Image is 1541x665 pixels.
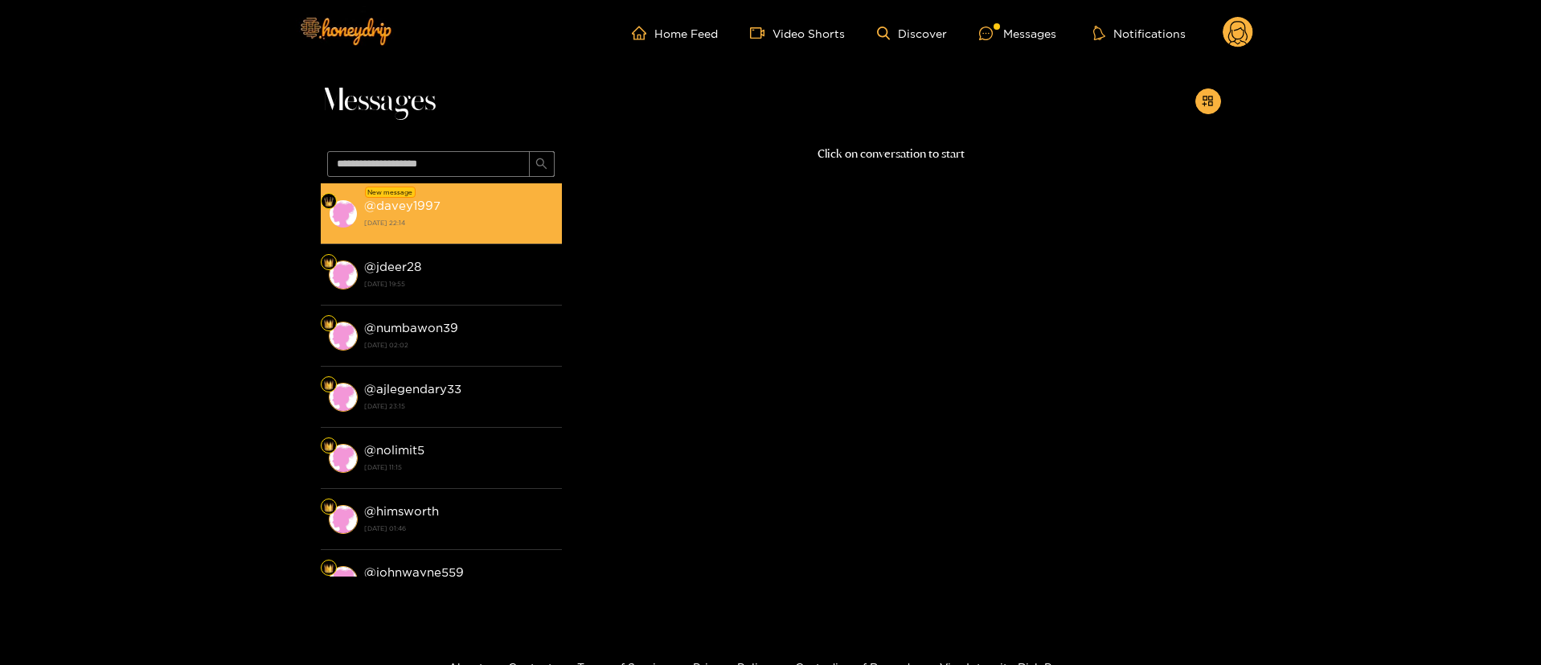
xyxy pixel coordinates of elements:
[324,319,334,329] img: Fan Level
[1088,25,1191,41] button: Notifications
[364,321,458,335] strong: @ numbawon39
[364,443,424,457] strong: @ nolimit5
[365,187,416,198] div: New message
[364,277,554,291] strong: [DATE] 19:55
[750,26,773,40] span: video-camera
[632,26,718,40] a: Home Feed
[364,216,554,230] strong: [DATE] 22:14
[364,460,554,474] strong: [DATE] 11:15
[979,24,1056,43] div: Messages
[324,503,334,512] img: Fan Level
[632,26,654,40] span: home
[1202,95,1214,109] span: appstore-add
[364,521,554,536] strong: [DATE] 01:46
[324,258,334,268] img: Fan Level
[329,566,358,595] img: conversation
[364,338,554,352] strong: [DATE] 02:02
[329,505,358,534] img: conversation
[562,145,1221,163] p: Click on conversation to start
[364,382,461,396] strong: @ ajlegendary33
[750,26,845,40] a: Video Shorts
[364,565,464,579] strong: @ johnwayne559
[324,564,334,573] img: Fan Level
[324,197,334,207] img: Fan Level
[364,260,421,273] strong: @ jdeer28
[364,504,439,518] strong: @ himsworth
[329,261,358,289] img: conversation
[329,199,358,228] img: conversation
[324,380,334,390] img: Fan Level
[329,322,358,351] img: conversation
[1195,88,1221,114] button: appstore-add
[877,27,947,40] a: Discover
[321,82,436,121] span: Messages
[329,383,358,412] img: conversation
[529,151,555,177] button: search
[535,158,547,171] span: search
[364,199,441,212] strong: @ davey1997
[364,399,554,413] strong: [DATE] 23:15
[329,444,358,473] img: conversation
[324,441,334,451] img: Fan Level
